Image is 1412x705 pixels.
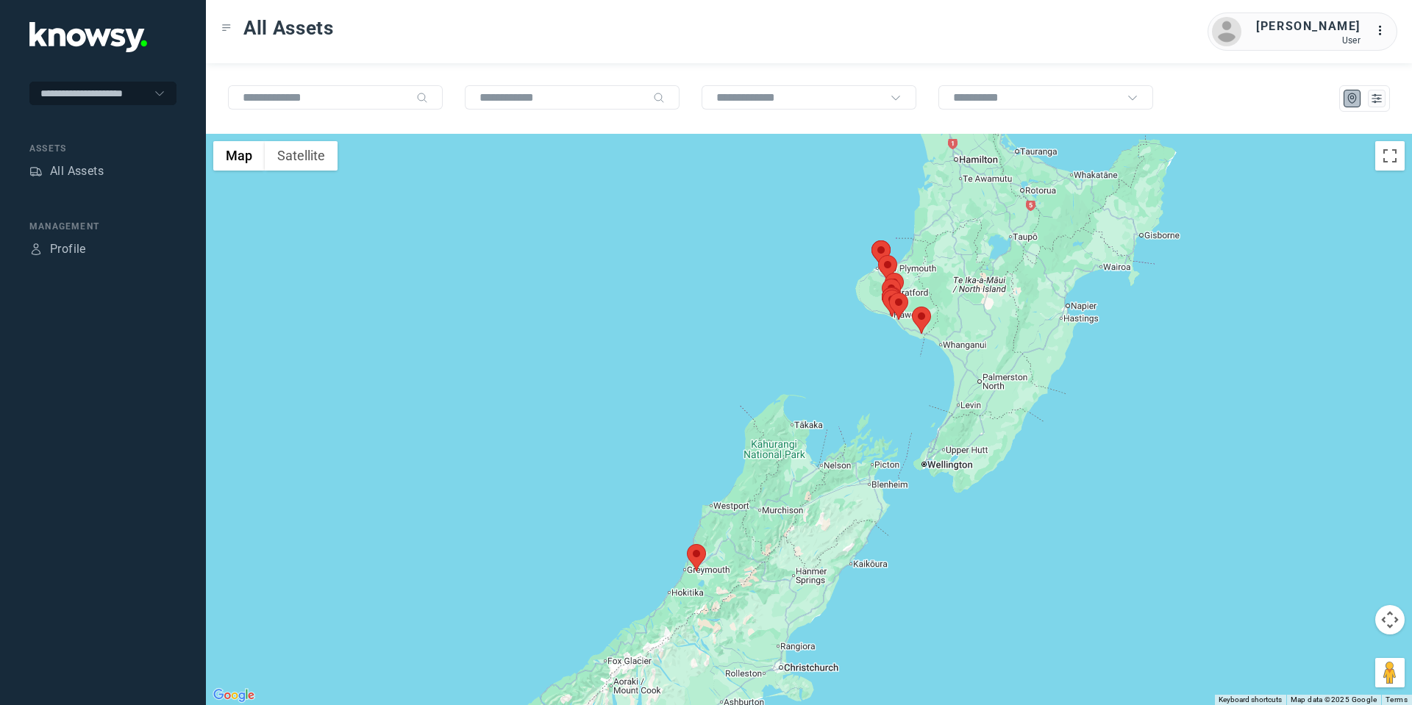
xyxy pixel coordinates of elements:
[221,23,232,33] div: Toggle Menu
[29,220,176,233] div: Management
[1375,22,1393,42] div: :
[1256,18,1361,35] div: [PERSON_NAME]
[213,141,265,171] button: Show street map
[653,92,665,104] div: Search
[29,22,147,52] img: Application Logo
[1375,141,1405,171] button: Toggle fullscreen view
[29,165,43,178] div: Assets
[210,686,258,705] img: Google
[1212,17,1241,46] img: avatar.png
[29,240,86,258] a: ProfileProfile
[29,243,43,256] div: Profile
[1219,695,1282,705] button: Keyboard shortcuts
[29,162,104,180] a: AssetsAll Assets
[210,686,258,705] a: Open this area in Google Maps (opens a new window)
[50,240,86,258] div: Profile
[1256,35,1361,46] div: User
[1370,92,1383,105] div: List
[50,162,104,180] div: All Assets
[29,142,176,155] div: Assets
[1375,658,1405,687] button: Drag Pegman onto the map to open Street View
[243,15,334,41] span: All Assets
[1376,25,1391,36] tspan: ...
[416,92,428,104] div: Search
[1386,695,1408,704] a: Terms (opens in new tab)
[1346,92,1359,105] div: Map
[1291,695,1377,704] span: Map data ©2025 Google
[1375,22,1393,40] div: :
[265,141,338,171] button: Show satellite imagery
[1375,605,1405,634] button: Map camera controls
